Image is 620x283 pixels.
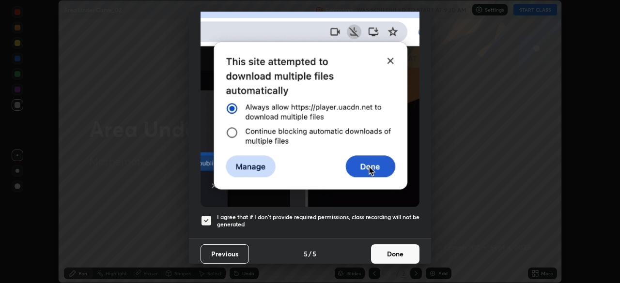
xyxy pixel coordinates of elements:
[371,244,419,264] button: Done
[309,249,311,259] h4: /
[217,213,419,228] h5: I agree that if I don't provide required permissions, class recording will not be generated
[304,249,308,259] h4: 5
[201,244,249,264] button: Previous
[312,249,316,259] h4: 5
